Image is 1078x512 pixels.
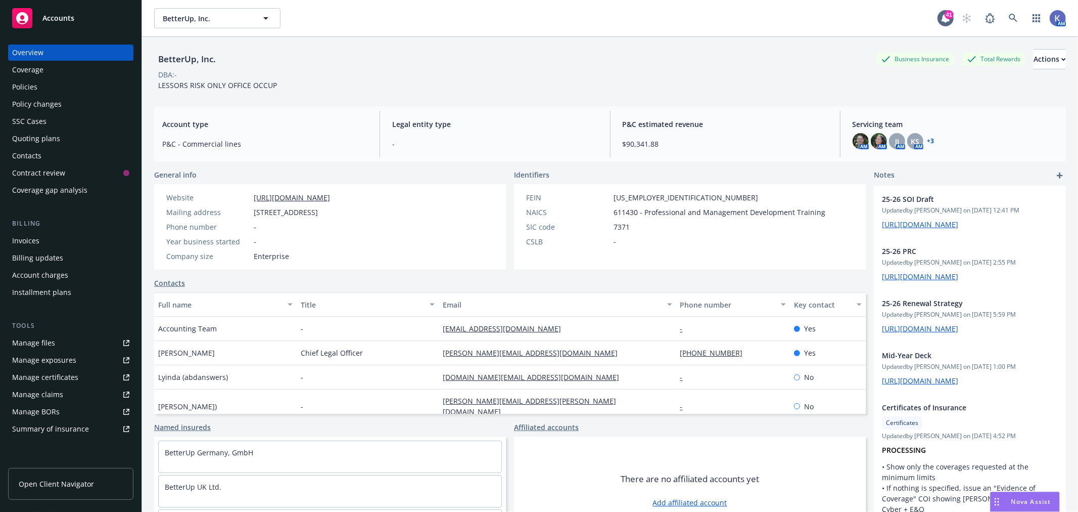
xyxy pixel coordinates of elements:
[882,220,958,229] a: [URL][DOMAIN_NAME]
[158,348,215,358] span: [PERSON_NAME]
[623,119,828,130] span: P&C estimated revenue
[871,133,887,149] img: photo
[882,246,1032,257] span: 25-26 PRC
[8,387,133,403] a: Manage claims
[8,352,133,368] a: Manage exposures
[158,401,217,412] span: [PERSON_NAME])
[166,207,250,218] div: Mailing address
[676,292,790,317] button: Phone number
[8,404,133,420] a: Manage BORs
[680,300,775,310] div: Phone number
[882,206,1058,215] span: Updated by [PERSON_NAME] on [DATE] 12:41 PM
[166,222,250,232] div: Phone number
[154,169,197,180] span: General info
[874,238,1066,290] div: 25-26 PRCUpdatedby [PERSON_NAME] on [DATE] 2:55 PM[URL][DOMAIN_NAME]
[12,148,41,164] div: Contacts
[8,4,133,32] a: Accounts
[882,324,958,333] a: [URL][DOMAIN_NAME]
[8,335,133,351] a: Manage files
[790,292,866,317] button: Key contact
[154,422,211,433] a: Named insureds
[895,136,899,147] span: JJ
[623,139,828,149] span: $90,341.88
[957,8,977,28] a: Start snowing
[8,284,133,301] a: Installment plans
[443,348,626,358] a: [PERSON_NAME][EMAIL_ADDRESS][DOMAIN_NAME]
[804,348,816,358] span: Yes
[853,133,869,149] img: photo
[1034,50,1066,69] div: Actions
[526,207,610,218] div: NAICS
[443,372,627,382] a: [DOMAIN_NAME][EMAIL_ADDRESS][DOMAIN_NAME]
[8,131,133,147] a: Quoting plans
[439,292,676,317] button: Email
[1050,10,1066,26] img: photo
[12,404,60,420] div: Manage BORs
[254,222,256,232] span: -
[254,193,330,202] a: [URL][DOMAIN_NAME]
[680,348,751,358] a: [PHONE_NUMBER]
[882,362,1058,371] span: Updated by [PERSON_NAME] on [DATE] 1:00 PM
[874,342,1066,394] div: Mid-Year DeckUpdatedby [PERSON_NAME] on [DATE] 1:00 PM[URL][DOMAIN_NAME]
[1011,497,1051,506] span: Nova Assist
[8,457,133,467] div: Analytics hub
[804,372,814,382] span: No
[526,222,610,232] div: SIC code
[163,13,250,24] span: BetterUp, Inc.
[8,113,133,130] a: SSC Cases
[392,139,597,149] span: -
[614,222,630,232] span: 7371
[254,236,256,247] span: -
[154,278,185,288] a: Contacts
[882,376,958,386] a: [URL][DOMAIN_NAME]
[301,300,424,310] div: Title
[443,300,661,310] div: Email
[8,321,133,331] div: Tools
[680,372,691,382] a: -
[12,421,89,437] div: Summary of insurance
[12,62,43,78] div: Coverage
[42,14,74,22] span: Accounts
[614,207,825,218] span: 611430 - Professional and Management Development Training
[8,96,133,112] a: Policy changes
[158,80,277,90] span: LESSORS RISK ONLY OFFICE OCCUP
[882,350,1032,361] span: Mid-Year Deck
[12,233,39,249] div: Invoices
[8,148,133,164] a: Contacts
[166,236,250,247] div: Year business started
[804,401,814,412] span: No
[165,448,253,457] a: BetterUp Germany, GmbH
[392,119,597,130] span: Legal entity type
[8,62,133,78] a: Coverage
[301,401,303,412] span: -
[882,272,958,281] a: [URL][DOMAIN_NAME]
[158,372,228,382] span: Lyinda (abdanswers)
[882,194,1032,204] span: 25-26 SOI Draft
[514,169,549,180] span: Identifiers
[254,251,289,262] span: Enterprise
[526,236,610,247] div: CSLB
[882,298,1032,309] span: 25-26 Renewal Strategy
[874,169,895,182] span: Notes
[853,119,1058,130] span: Servicing team
[154,292,297,317] button: Full name
[8,45,133,61] a: Overview
[12,96,62,112] div: Policy changes
[166,251,250,262] div: Company size
[12,352,76,368] div: Manage exposures
[882,445,926,455] strong: PROCESSING
[154,8,280,28] button: BetterUp, Inc.
[874,186,1066,238] div: 25-26 SOI DraftUpdatedby [PERSON_NAME] on [DATE] 12:41 PM[URL][DOMAIN_NAME]
[12,165,65,181] div: Contract review
[12,131,60,147] div: Quoting plans
[166,192,250,203] div: Website
[301,372,303,382] span: -
[297,292,439,317] button: Title
[874,290,1066,342] div: 25-26 Renewal StrategyUpdatedby [PERSON_NAME] on [DATE] 5:59 PM[URL][DOMAIN_NAME]
[653,497,727,508] a: Add affiliated account
[12,45,43,61] div: Overview
[980,8,1000,28] a: Report a Bug
[301,348,363,358] span: Chief Legal Officer
[12,387,63,403] div: Manage claims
